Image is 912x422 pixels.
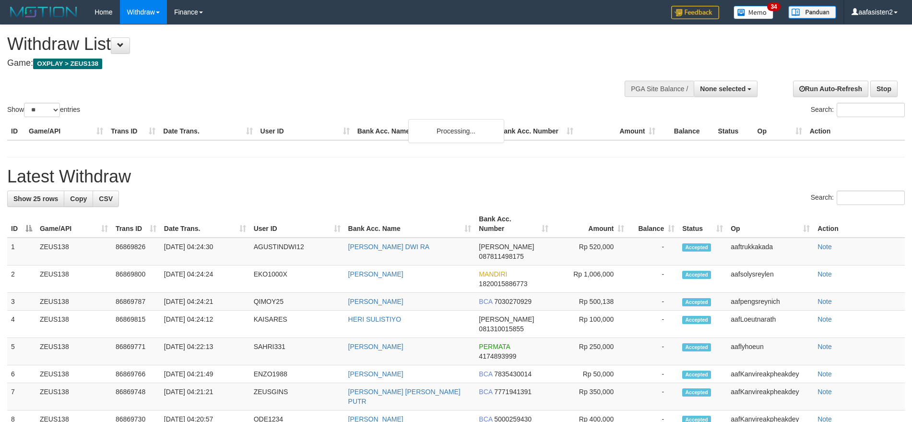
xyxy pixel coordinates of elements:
[479,280,527,288] span: Copy 1820015886773 to clipboard
[36,265,112,293] td: ZEUS138
[727,311,814,338] td: aafLoeutnarath
[250,338,344,365] td: SAHRI331
[36,311,112,338] td: ZEUS138
[479,370,492,378] span: BCA
[552,265,628,293] td: Rp 1,006,000
[250,265,344,293] td: EKO1000X
[817,298,832,305] a: Note
[70,195,87,203] span: Copy
[628,383,678,410] td: -
[678,210,727,238] th: Status: activate to sort column ascending
[479,325,523,333] span: Copy 081310015855 to clipboard
[682,316,711,324] span: Accepted
[160,365,250,383] td: [DATE] 04:21:49
[7,35,598,54] h1: Withdraw List
[160,210,250,238] th: Date Trans.: activate to sort column ascending
[659,122,714,140] th: Balance
[250,311,344,338] td: KAISARES
[479,243,534,251] span: [PERSON_NAME]
[112,338,160,365] td: 86869771
[628,293,678,311] td: -
[112,210,160,238] th: Trans ID: activate to sort column ascending
[160,238,250,265] td: [DATE] 04:24:30
[7,103,80,117] label: Show entries
[494,388,532,396] span: Copy 7771941391 to clipboard
[99,195,113,203] span: CSV
[160,293,250,311] td: [DATE] 04:24:21
[7,122,25,140] th: ID
[36,293,112,311] td: ZEUS138
[628,365,678,383] td: -
[160,311,250,338] td: [DATE] 04:24:12
[36,210,112,238] th: Game/API: activate to sort column ascending
[682,388,711,397] span: Accepted
[817,243,832,251] a: Note
[727,238,814,265] td: aaftrukkakada
[727,293,814,311] td: aafpengsreynich
[7,311,36,338] td: 4
[817,270,832,278] a: Note
[494,370,532,378] span: Copy 7835430014 to clipboard
[348,388,461,405] a: [PERSON_NAME] [PERSON_NAME] PUTR
[817,370,832,378] a: Note
[479,315,534,323] span: [PERSON_NAME]
[112,265,160,293] td: 86869800
[727,210,814,238] th: Op: activate to sort column ascending
[625,81,694,97] div: PGA Site Balance /
[552,365,628,383] td: Rp 50,000
[64,191,93,207] a: Copy
[7,238,36,265] td: 1
[870,81,898,97] a: Stop
[552,338,628,365] td: Rp 250,000
[727,338,814,365] td: aaflyhoeun
[107,122,159,140] th: Trans ID
[495,122,577,140] th: Bank Acc. Number
[494,298,532,305] span: Copy 7030270929 to clipboard
[754,122,806,140] th: Op
[250,383,344,410] td: ZEUSGINS
[7,167,905,186] h1: Latest Withdraw
[577,122,659,140] th: Amount
[479,388,492,396] span: BCA
[36,365,112,383] td: ZEUS138
[788,6,836,19] img: panduan.png
[24,103,60,117] select: Showentries
[7,191,64,207] a: Show 25 rows
[408,119,504,143] div: Processing...
[727,265,814,293] td: aafsolysreylen
[93,191,119,207] a: CSV
[734,6,774,19] img: Button%20Memo.svg
[682,371,711,379] span: Accepted
[7,338,36,365] td: 5
[682,271,711,279] span: Accepted
[7,265,36,293] td: 2
[552,210,628,238] th: Amount: activate to sort column ascending
[806,122,905,140] th: Action
[7,383,36,410] td: 7
[7,59,598,68] h4: Game:
[33,59,102,69] span: OXPLAY > ZEUS138
[7,210,36,238] th: ID: activate to sort column descending
[479,253,523,260] span: Copy 087811498175 to clipboard
[36,338,112,365] td: ZEUS138
[160,383,250,410] td: [DATE] 04:21:21
[344,210,475,238] th: Bank Acc. Name: activate to sort column ascending
[250,365,344,383] td: ENZO1988
[837,103,905,117] input: Search:
[817,315,832,323] a: Note
[628,210,678,238] th: Balance: activate to sort column ascending
[552,383,628,410] td: Rp 350,000
[552,238,628,265] td: Rp 520,000
[160,338,250,365] td: [DATE] 04:22:13
[793,81,868,97] a: Run Auto-Refresh
[36,383,112,410] td: ZEUS138
[814,210,905,238] th: Action
[811,103,905,117] label: Search:
[628,238,678,265] td: -
[811,191,905,205] label: Search:
[682,343,711,351] span: Accepted
[112,293,160,311] td: 86869787
[250,238,344,265] td: AGUSTINDWI12
[348,270,403,278] a: [PERSON_NAME]
[837,191,905,205] input: Search:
